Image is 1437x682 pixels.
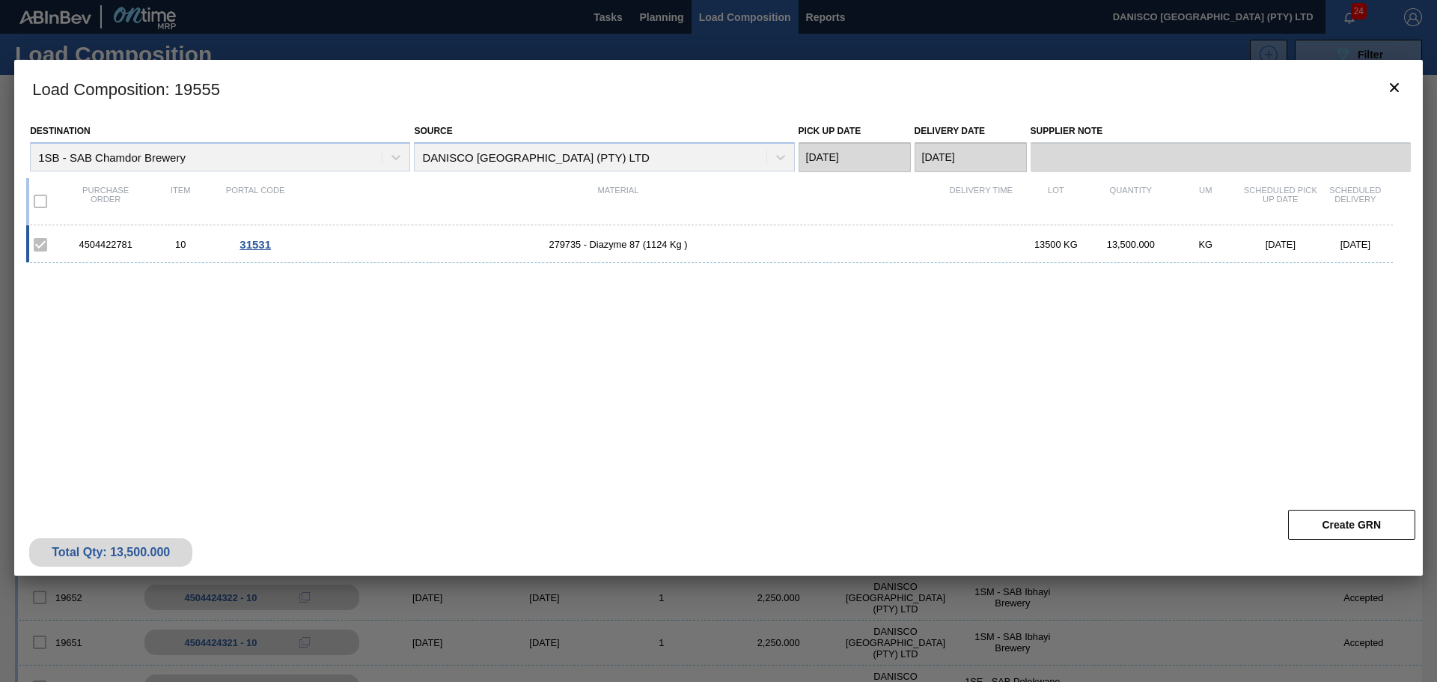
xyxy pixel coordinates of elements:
[218,238,293,251] div: Go to Order
[1243,239,1318,250] div: [DATE]
[1288,510,1415,540] button: Create GRN
[1019,186,1093,217] div: Lot
[293,239,944,250] span: 279735 - Diazyme 87 (1124 Kg )
[68,239,143,250] div: 4504422781
[915,126,985,136] label: Delivery Date
[293,186,944,217] div: Material
[143,239,218,250] div: 10
[68,186,143,217] div: Purchase order
[1019,239,1093,250] div: 13500 KG
[1243,186,1318,217] div: Scheduled Pick up Date
[218,186,293,217] div: Portal code
[30,126,90,136] label: Destination
[915,142,1027,172] input: mm/dd/yyyy
[799,126,861,136] label: Pick up Date
[799,142,911,172] input: mm/dd/yyyy
[944,186,1019,217] div: Delivery Time
[414,126,452,136] label: Source
[143,186,218,217] div: Item
[1318,239,1393,250] div: [DATE]
[239,238,271,251] span: 31531
[1168,239,1243,250] div: KG
[40,546,181,559] div: Total Qty: 13,500.000
[1318,186,1393,217] div: Scheduled Delivery
[1031,121,1411,142] label: Supplier Note
[14,60,1423,117] h3: Load Composition : 19555
[1093,186,1168,217] div: Quantity
[1093,239,1168,250] div: 13,500.000
[1168,186,1243,217] div: UM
